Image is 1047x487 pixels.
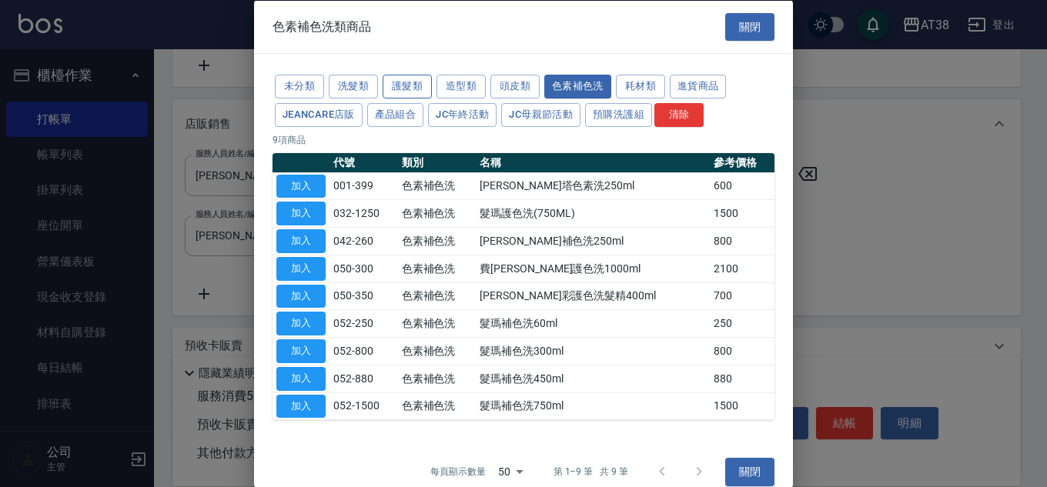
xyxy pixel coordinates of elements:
td: 色素補色洗 [398,227,477,255]
th: 參考價格 [710,152,774,172]
p: 第 1–9 筆 共 9 筆 [554,465,628,479]
button: 加入 [276,394,326,418]
td: 052-250 [329,309,398,337]
span: 色素補色洗類商品 [273,18,371,34]
td: 髮瑪補色洗300ml [476,337,710,365]
td: 色素補色洗 [398,365,477,392]
p: 每頁顯示數量 [430,465,486,479]
td: 050-350 [329,282,398,310]
button: 加入 [276,312,326,335]
td: 1500 [710,392,774,420]
td: 2100 [710,255,774,282]
button: 頭皮類 [490,75,540,98]
td: 600 [710,172,774,200]
td: 色素補色洗 [398,199,477,227]
td: 050-300 [329,255,398,282]
td: 色素補色洗 [398,337,477,365]
button: 清除 [654,102,704,126]
td: 色素補色洗 [398,172,477,200]
button: 加入 [276,174,326,198]
td: 032-1250 [329,199,398,227]
td: 052-1500 [329,392,398,420]
th: 名稱 [476,152,710,172]
td: 色素補色洗 [398,255,477,282]
button: 關閉 [725,12,774,41]
button: 護髮類 [383,75,432,98]
button: 加入 [276,366,326,390]
td: 800 [710,227,774,255]
td: 042-260 [329,227,398,255]
td: 001-399 [329,172,398,200]
button: 加入 [276,202,326,225]
button: JeanCare店販 [275,102,363,126]
td: 髮瑪補色洗450ml [476,365,710,392]
button: 未分類 [275,75,324,98]
td: 052-800 [329,337,398,365]
td: [PERSON_NAME]補色洗250ml [476,227,710,255]
button: 加入 [276,284,326,308]
td: 色素補色洗 [398,392,477,420]
button: 進貨商品 [670,75,727,98]
p: 9 項商品 [273,132,774,146]
button: JC年終活動 [428,102,497,126]
button: 加入 [276,229,326,253]
button: JC母親節活動 [501,102,580,126]
td: 色素補色洗 [398,282,477,310]
td: 髮瑪補色洗60ml [476,309,710,337]
td: 800 [710,337,774,365]
td: 髮瑪護色洗(750ML) [476,199,710,227]
button: 色素補色洗 [544,75,611,98]
button: 預購洗護組 [585,102,652,126]
td: [PERSON_NAME]彩護色洗髮精400ml [476,282,710,310]
button: 造型類 [437,75,486,98]
td: 費[PERSON_NAME]護色洗1000ml [476,255,710,282]
button: 產品組合 [367,102,424,126]
td: [PERSON_NAME]塔色素洗250ml [476,172,710,200]
button: 關閉 [725,458,774,486]
td: 052-880 [329,365,398,392]
td: 色素補色洗 [398,309,477,337]
td: 700 [710,282,774,310]
td: 880 [710,365,774,392]
button: 洗髮類 [329,75,378,98]
th: 類別 [398,152,477,172]
td: 250 [710,309,774,337]
th: 代號 [329,152,398,172]
button: 耗材類 [616,75,665,98]
td: 1500 [710,199,774,227]
button: 加入 [276,256,326,280]
td: 髮瑪補色洗750ml [476,392,710,420]
button: 加入 [276,339,326,363]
